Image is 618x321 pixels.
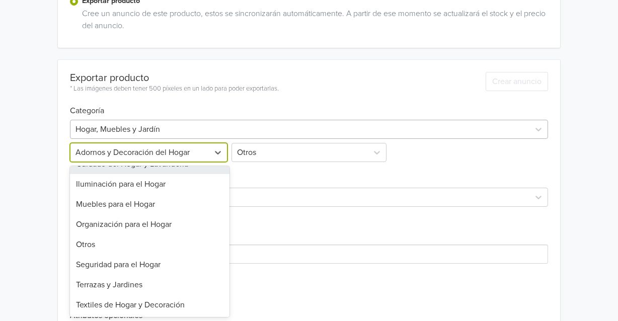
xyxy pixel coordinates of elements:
[70,194,229,214] div: Muebles para el Hogar
[70,234,229,255] div: Otros
[70,174,229,194] div: Iluminación para el Hogar
[486,72,548,91] button: Crear anuncio
[70,295,229,315] div: Textiles de Hogar y Decoración
[70,94,548,116] h6: Categoría
[78,8,548,36] div: Cree un anuncio de este producto, estos se sincronizarán automáticamente. A partir de ese momento...
[70,255,229,275] div: Seguridad para el Hogar
[70,162,548,184] h6: Tipo de listado
[70,84,279,94] div: * Las imágenes deben tener 500 píxeles en un lado para poder exportarlas.
[70,214,229,234] div: Organización para el Hogar
[70,219,548,228] h6: Atributos requeridos
[70,275,229,295] div: Terrazas y Jardines
[70,72,279,84] div: Exportar producto
[70,311,548,320] h6: Atributos opcionales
